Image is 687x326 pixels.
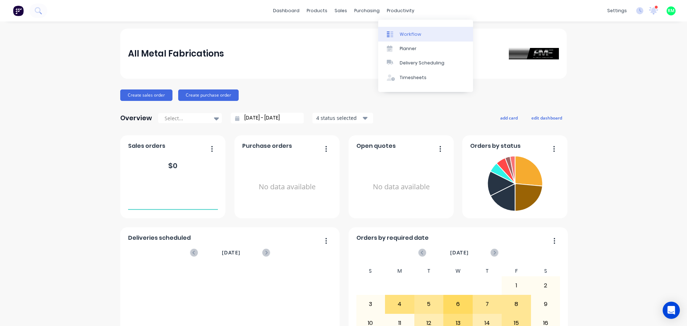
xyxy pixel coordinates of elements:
[303,5,331,16] div: products
[450,249,469,257] span: [DATE]
[378,56,473,70] a: Delivery Scheduling
[531,295,560,313] div: 9
[356,234,429,242] span: Orders by required date
[378,70,473,85] a: Timesheets
[473,266,502,276] div: T
[356,266,385,276] div: S
[356,142,396,150] span: Open quotes
[222,249,240,257] span: [DATE]
[443,266,473,276] div: W
[400,60,444,66] div: Delivery Scheduling
[356,295,385,313] div: 3
[178,89,239,101] button: Create purchase order
[470,142,521,150] span: Orders by status
[502,277,531,295] div: 1
[502,266,531,276] div: F
[312,113,373,123] button: 4 status selected
[414,266,444,276] div: T
[13,5,24,16] img: Factory
[400,31,421,38] div: Workflow
[269,5,303,16] a: dashboard
[663,302,680,319] div: Open Intercom Messenger
[444,295,472,313] div: 6
[668,8,674,14] span: RM
[120,89,172,101] button: Create sales order
[527,113,567,122] button: edit dashboard
[242,142,292,150] span: Purchase orders
[128,142,165,150] span: Sales orders
[378,42,473,56] a: Planner
[400,45,416,52] div: Planner
[128,47,224,61] div: All Metal Fabrications
[383,5,418,16] div: productivity
[378,27,473,41] a: Workflow
[509,48,559,59] img: All Metal Fabrications
[168,160,177,171] div: $ 0
[604,5,630,16] div: settings
[120,111,152,125] div: Overview
[531,277,560,295] div: 2
[316,114,361,122] div: 4 status selected
[400,74,427,81] div: Timesheets
[385,295,414,313] div: 4
[331,5,351,16] div: sales
[356,153,446,221] div: No data available
[502,295,531,313] div: 8
[415,295,443,313] div: 5
[385,266,414,276] div: M
[351,5,383,16] div: purchasing
[496,113,522,122] button: add card
[531,266,560,276] div: S
[473,295,502,313] div: 7
[242,153,332,221] div: No data available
